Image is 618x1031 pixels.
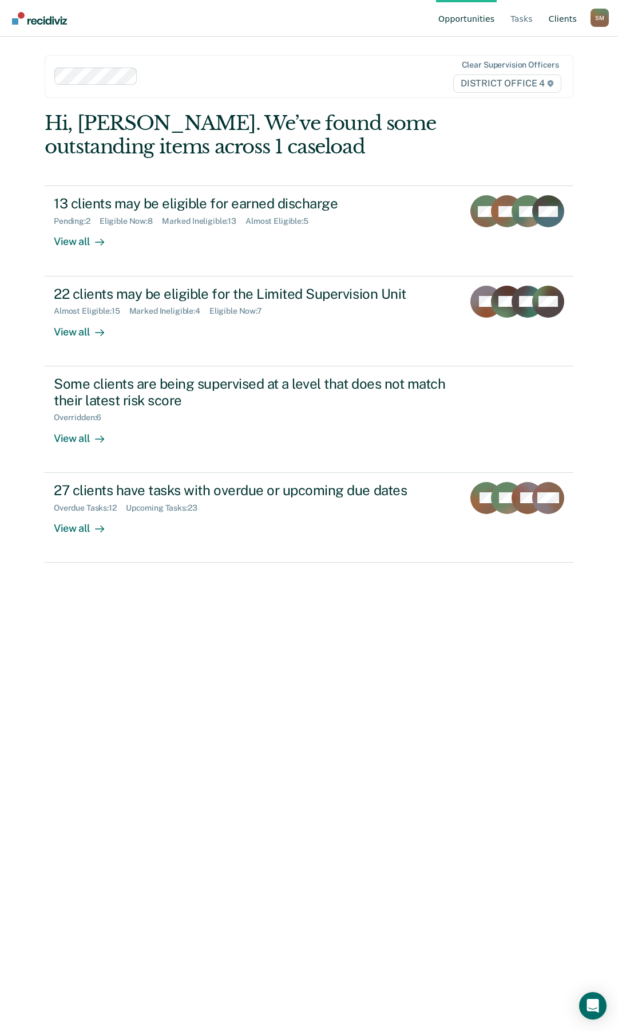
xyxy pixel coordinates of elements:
[591,9,609,27] div: S M
[45,473,573,563] a: 27 clients have tasks with overdue or upcoming due datesOverdue Tasks:12Upcoming Tasks:23View all
[54,226,118,248] div: View all
[129,306,209,316] div: Marked Ineligible : 4
[45,276,573,366] a: 22 clients may be eligible for the Limited Supervision UnitAlmost Eligible:15Marked Ineligible:4E...
[54,503,126,513] div: Overdue Tasks : 12
[126,503,207,513] div: Upcoming Tasks : 23
[54,413,110,422] div: Overridden : 6
[453,74,561,93] span: DISTRICT OFFICE 4
[54,286,454,302] div: 22 clients may be eligible for the Limited Supervision Unit
[579,992,607,1020] div: Open Intercom Messenger
[100,216,162,226] div: Eligible Now : 8
[12,12,67,25] img: Recidiviz
[45,112,468,159] div: Hi, [PERSON_NAME]. We’ve found some outstanding items across 1 caseload
[245,216,318,226] div: Almost Eligible : 5
[54,216,100,226] div: Pending : 2
[45,185,573,276] a: 13 clients may be eligible for earned dischargePending:2Eligible Now:8Marked Ineligible:13Almost ...
[45,366,573,473] a: Some clients are being supervised at a level that does not match their latest risk scoreOverridde...
[162,216,245,226] div: Marked Ineligible : 13
[591,9,609,27] button: Profile dropdown button
[209,306,271,316] div: Eligible Now : 7
[54,306,129,316] div: Almost Eligible : 15
[54,422,118,445] div: View all
[54,376,455,409] div: Some clients are being supervised at a level that does not match their latest risk score
[462,60,559,70] div: Clear supervision officers
[54,316,118,338] div: View all
[54,482,454,499] div: 27 clients have tasks with overdue or upcoming due dates
[54,512,118,535] div: View all
[54,195,454,212] div: 13 clients may be eligible for earned discharge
